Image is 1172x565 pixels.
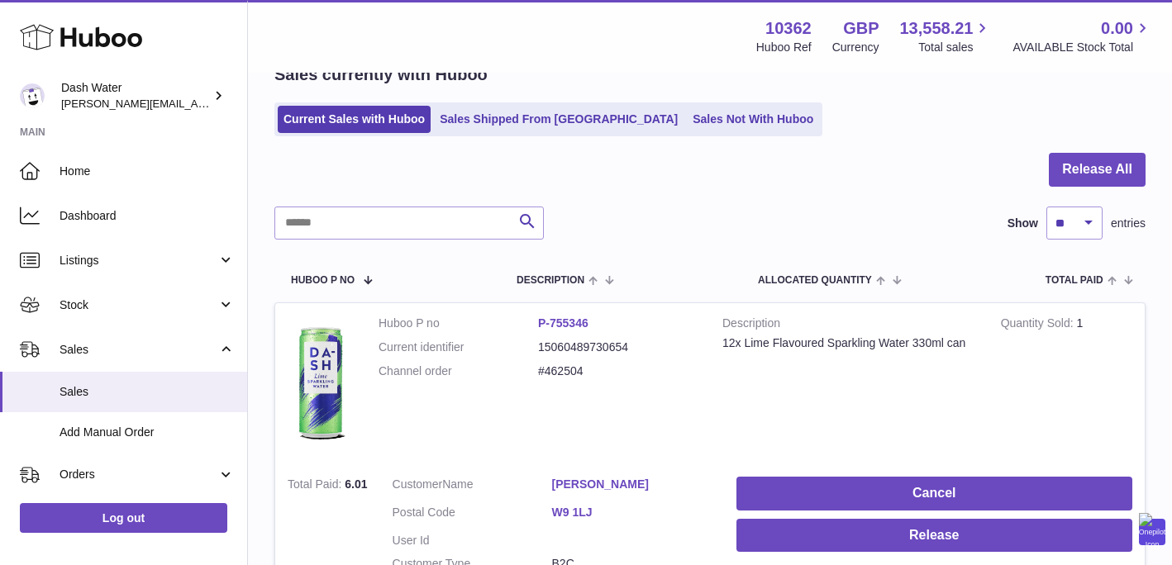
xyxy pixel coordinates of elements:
span: Huboo P no [291,275,355,286]
dd: #462504 [538,363,698,379]
strong: Description [722,316,976,335]
dt: User Id [393,533,552,548]
div: Dash Water [61,80,210,112]
strong: Total Paid [288,477,345,495]
span: Total sales [918,40,992,55]
a: Sales Shipped From [GEOGRAPHIC_DATA] [434,106,684,133]
a: 13,558.21 Total sales [899,17,992,55]
dt: Huboo P no [379,316,538,331]
span: Stock [60,297,217,313]
a: [PERSON_NAME] [552,477,712,492]
button: Release All [1049,153,1146,187]
a: Log out [20,503,227,533]
span: ALLOCATED Quantity [758,275,872,286]
h2: Sales currently with Huboo [274,64,488,86]
a: Current Sales with Huboo [278,106,431,133]
span: 6.01 [345,477,367,491]
span: Total paid [1046,275,1103,286]
span: 13,558.21 [899,17,973,40]
span: Orders [60,467,217,482]
dt: Current identifier [379,339,538,355]
span: Dashboard [60,208,235,224]
span: Home [60,164,235,179]
button: Cancel [736,477,1132,510]
a: P-755346 [538,316,588,330]
img: 103621706197473.png [288,316,354,448]
label: Show [1008,216,1038,231]
span: Sales [60,384,235,400]
span: Add Manual Order [60,425,235,440]
a: 0.00 AVAILABLE Stock Total [1012,17,1152,55]
span: 0.00 [1101,17,1133,40]
div: 12x Lime Flavoured Sparkling Water 330ml can [722,335,976,351]
a: Sales Not With Huboo [687,106,819,133]
td: 1 [989,303,1145,464]
div: Huboo Ref [756,40,812,55]
a: W9 1LJ [552,505,712,520]
dt: Name [393,477,552,496]
span: Customer [393,477,443,491]
span: Sales [60,342,217,358]
span: AVAILABLE Stock Total [1012,40,1152,55]
dt: Channel order [379,363,538,379]
span: Listings [60,253,217,268]
strong: Quantity Sold [1001,316,1077,334]
dt: Postal Code [393,505,552,525]
img: james@dash-water.com [20,83,45,108]
span: Description [517,275,584,286]
span: entries [1111,216,1146,231]
div: Currency [832,40,879,55]
strong: GBP [843,17,879,40]
span: [PERSON_NAME][EMAIL_ADDRESS][DOMAIN_NAME] [61,97,331,110]
strong: 10362 [765,17,812,40]
dd: 15060489730654 [538,339,698,355]
button: Release [736,519,1132,553]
